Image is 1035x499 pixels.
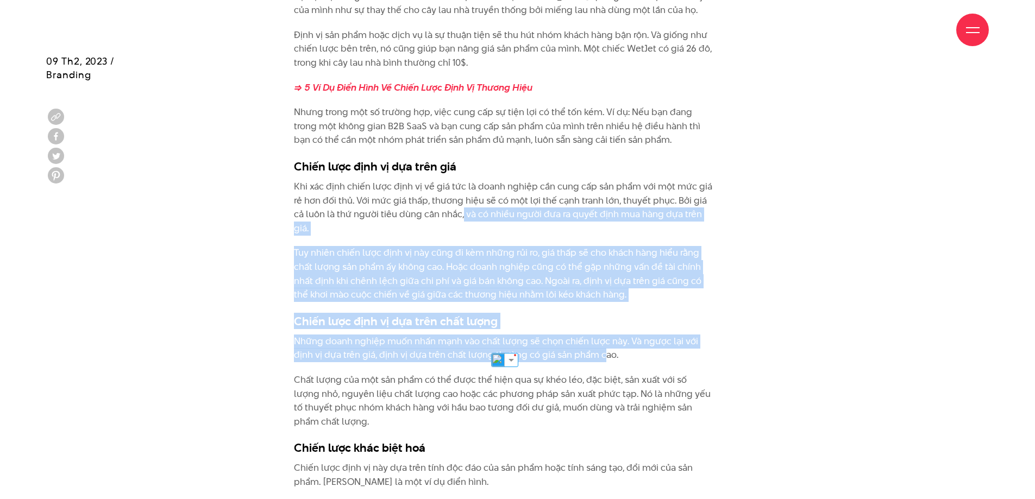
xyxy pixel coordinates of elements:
a: => 5 Ví Dụ Điển Hình Về Chiến Lược Định Vị Thương Hiệu [294,81,532,94]
h3: Chiến lược khác biệt hoá [294,439,714,456]
p: Chất lượng của một sản phẩm có thể được thể hiện qua sự khéo léo, đặc biệt, sản xuất với số lượng... [294,373,714,428]
p: Chiến lược định vị này dựa trên tính độc đáo của sản phẩm hoặc tính sáng tạo, đổi mới của sản phẩ... [294,461,714,489]
p: Nhưng trong một số trường hợp, việc cung cấp sự tiện lợi có thể tốn kém. Ví dụ: Nếu bạn đang tron... [294,105,714,147]
p: Tuy nhiên chiến lược định vị này cũng đi kèm những rủi ro, giá thấp sẽ cho khách hàng hiểu rằng c... [294,246,714,301]
h3: Chiến lược định vị dựa trên giá [294,158,714,174]
p: Khi xác định chiến lược định vị về giá tức là doanh nghiệp cần cung cấp sản phẩm với một mức giá ... [294,180,714,235]
p: Những doanh nghiệp muốn nhấn mạnh vào chất lượng sẽ chọn chiến lược này. Và ngược lại với định vị... [294,334,714,362]
span: 09 Th2, 2023 / Branding [46,54,115,81]
h3: Chiến lược định vị dựa trên chất lượng [294,313,714,329]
